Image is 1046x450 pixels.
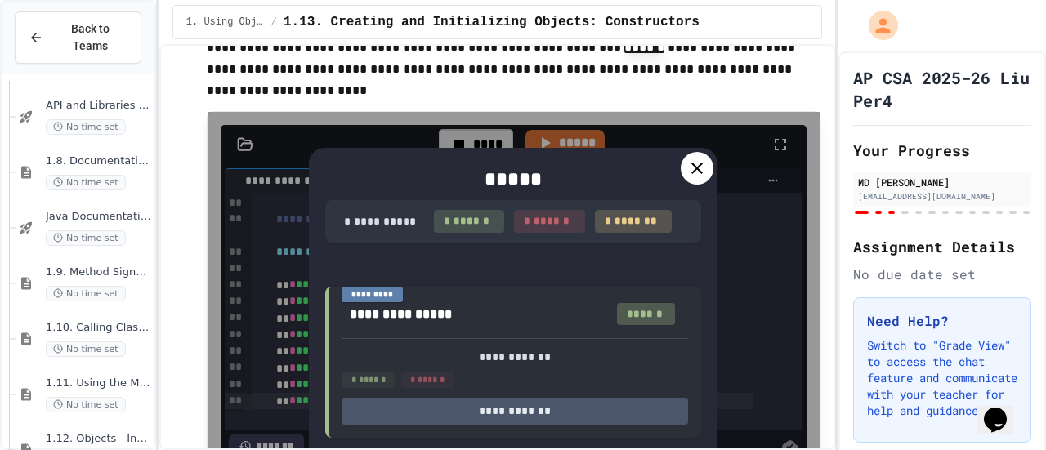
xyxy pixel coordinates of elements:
span: No time set [46,286,126,301]
span: No time set [46,119,126,135]
div: My Account [852,7,902,44]
p: Switch to "Grade View" to access the chat feature and communicate with your teacher for help and ... [867,337,1017,419]
span: No time set [46,397,126,412]
h3: Need Help? [867,311,1017,331]
h1: AP CSA 2025-26 Liu Per4 [853,66,1031,112]
span: 1.11. Using the Math Class [46,376,151,390]
span: Java Documentation with Comments - Topic 1.8 [46,210,151,224]
button: Back to Teams [15,11,141,64]
h2: Your Progress [853,139,1031,162]
span: Back to Teams [53,20,127,55]
iframe: chat widget [977,385,1030,434]
span: / [271,16,277,29]
span: 1.13. Creating and Initializing Objects: Constructors [284,12,700,32]
span: No time set [46,175,126,190]
span: 1. Using Objects and Methods [186,16,265,29]
span: 1.12. Objects - Instances of Classes [46,432,151,446]
span: API and Libraries - Topic 1.7 [46,99,151,113]
span: 1.9. Method Signatures [46,265,151,279]
span: 1.8. Documentation with Comments and Preconditions [46,154,151,168]
span: 1.10. Calling Class Methods [46,321,151,335]
div: MD [PERSON_NAME] [858,175,1026,189]
div: [EMAIL_ADDRESS][DOMAIN_NAME] [858,190,1026,203]
h2: Assignment Details [853,235,1031,258]
div: No due date set [853,265,1031,284]
span: No time set [46,230,126,246]
span: No time set [46,341,126,357]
